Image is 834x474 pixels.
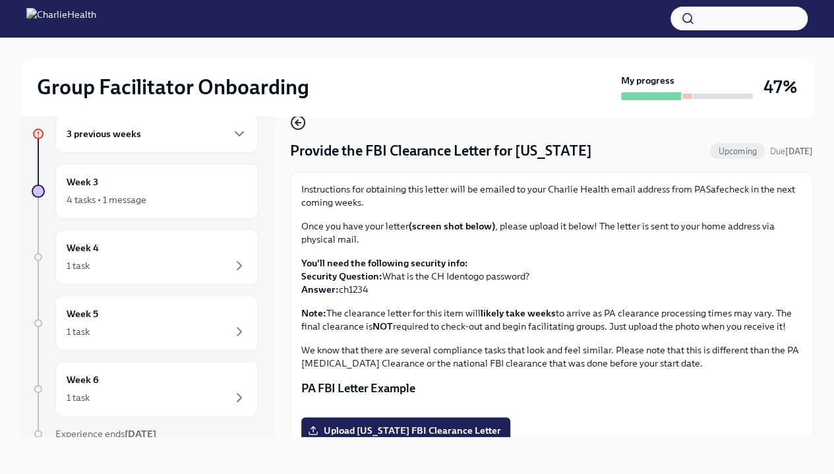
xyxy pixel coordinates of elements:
span: Upload [US_STATE] FBI Clearance Letter [311,424,501,437]
p: Once you have your letter , please upload it below! The letter is sent to your home address via p... [301,220,802,246]
strong: [DATE] [125,428,156,440]
span: Experience ends [55,428,156,440]
h6: 3 previous weeks [67,127,141,141]
h6: Week 4 [67,241,99,255]
strong: Note: [301,307,326,319]
span: Due [770,146,813,156]
p: What is the CH Identogo password? ch1234 [301,256,802,296]
strong: You'll need the following security info: [301,257,468,269]
div: 4 tasks • 1 message [67,193,146,206]
p: We know that there are several compliance tasks that look and feel similar. Please note that this... [301,343,802,370]
p: The clearance letter for this item will to arrive as PA clearance processing times may vary. The ... [301,307,802,333]
label: Upload [US_STATE] FBI Clearance Letter [301,417,510,444]
span: October 21st, 2025 10:00 [770,145,813,158]
div: 1 task [67,325,90,338]
div: 1 task [67,391,90,404]
strong: Security Question: [301,270,382,282]
strong: Answer: [301,283,339,295]
a: Week 51 task [32,295,258,351]
a: Week 34 tasks • 1 message [32,163,258,219]
p: Instructions for obtaining this letter will be emailed to your Charlie Health email address from ... [301,183,802,209]
img: CharlieHealth [26,8,96,29]
strong: likely take weeks [481,307,556,319]
div: 1 task [67,259,90,272]
span: Upcoming [710,146,765,156]
h6: Week 6 [67,372,99,387]
h2: Group Facilitator Onboarding [37,74,309,100]
h3: 47% [763,75,797,99]
strong: (screen shot below) [409,220,495,232]
a: Week 41 task [32,229,258,285]
h6: Week 5 [67,307,98,321]
strong: My progress [621,74,674,87]
a: Week 61 task [32,361,258,417]
h6: Week 3 [67,175,98,189]
p: PA FBI Letter Example [301,380,802,396]
h4: Provide the FBI Clearance Letter for [US_STATE] [290,141,592,161]
div: 3 previous weeks [55,115,258,153]
strong: [DATE] [785,146,813,156]
strong: NOT [372,320,393,332]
